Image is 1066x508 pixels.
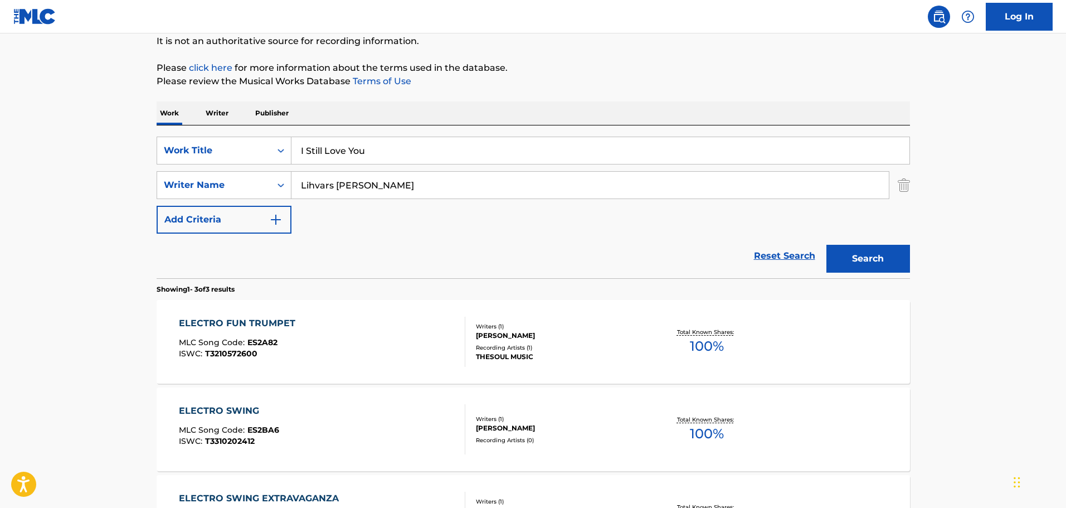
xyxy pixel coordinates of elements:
div: ELECTRO SWING EXTRAVAGANZA [179,492,344,505]
span: ISWC : [179,436,205,446]
span: 100 % [690,424,724,444]
p: Showing 1 - 3 of 3 results [157,284,235,294]
a: click here [189,62,232,73]
div: Writers ( 1 ) [476,415,644,423]
div: [PERSON_NAME] [476,423,644,433]
div: Help [957,6,979,28]
span: T3310202412 [205,436,255,446]
span: T3210572600 [205,349,257,359]
span: ES2A82 [247,337,278,347]
a: Reset Search [748,244,821,268]
div: Drag [1014,466,1020,499]
a: ELECTRO SWINGMLC Song Code:ES2BA6ISWC:T3310202412Writers (1)[PERSON_NAME]Recording Artists (0)Tot... [157,388,910,471]
span: ES2BA6 [247,425,279,435]
p: Total Known Shares: [677,328,737,336]
p: Please review the Musical Works Database [157,75,910,88]
div: Writers ( 1 ) [476,322,644,331]
a: Terms of Use [351,76,411,86]
p: Please for more information about the terms used in the database. [157,61,910,75]
form: Search Form [157,137,910,278]
span: 100 % [690,336,724,356]
button: Add Criteria [157,206,291,234]
span: MLC Song Code : [179,425,247,435]
img: help [961,10,975,23]
span: MLC Song Code : [179,337,247,347]
img: Delete Criterion [898,171,910,199]
p: It is not an authoritative source for recording information. [157,35,910,48]
a: Log In [986,3,1053,31]
img: MLC Logo [13,8,56,25]
div: [PERSON_NAME] [476,331,644,341]
div: Writers ( 1 ) [476,497,644,506]
div: THESOUL MUSIC [476,352,644,362]
div: Writer Name [164,178,264,192]
p: Publisher [252,101,292,125]
div: ELECTRO FUN TRUMPET [179,317,301,330]
div: ELECTRO SWING [179,404,279,418]
div: Recording Artists ( 0 ) [476,436,644,444]
span: ISWC : [179,349,205,359]
img: 9d2ae6d4665cec9f34b9.svg [269,213,283,226]
img: search [932,10,946,23]
a: ELECTRO FUN TRUMPETMLC Song Code:ES2A82ISWC:T3210572600Writers (1)[PERSON_NAME]Recording Artists ... [157,300,910,384]
button: Search [826,245,910,273]
div: Recording Artists ( 1 ) [476,343,644,352]
iframe: Chat Widget [1010,454,1066,508]
p: Total Known Shares: [677,415,737,424]
div: Work Title [164,144,264,157]
p: Work [157,101,182,125]
a: Public Search [928,6,950,28]
p: Writer [202,101,232,125]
